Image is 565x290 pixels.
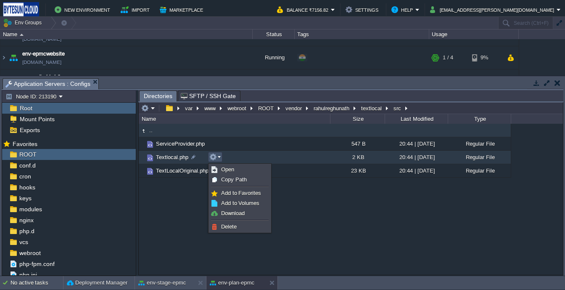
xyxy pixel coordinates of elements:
[8,46,19,69] img: AMDAwAAAACH5BAEAAAAALAAAAAABAAEAAAICRAEAOw==
[18,271,38,279] a: php.ini
[253,46,295,69] div: Running
[330,164,385,177] div: 23 KB
[443,69,459,92] div: 11 / 80
[22,50,65,58] a: env-epmcwebsite
[138,279,186,287] button: env-stage-epmc
[155,154,190,161] a: Textlocal.php
[144,91,172,101] span: Directories
[18,260,56,268] a: php-fpm.conf
[139,102,563,114] input: Click to enter the path
[221,210,245,216] span: Download
[11,140,39,148] span: Favorites
[430,5,557,15] button: [EMAIL_ADDRESS][PERSON_NAME][DOMAIN_NAME]
[210,279,254,287] button: env-plan-epmc
[448,151,511,164] div: Regular File
[18,115,56,123] a: Mount Points
[449,114,511,124] div: Type
[139,151,145,164] img: AMDAwAAAACH5BAEAAAAALAAAAAABAAEAAAICRAEAOw==
[145,140,155,149] img: AMDAwAAAACH5BAEAAAAALAAAAAABAAEAAAICRAEAOw==
[18,126,41,134] a: Exports
[184,104,195,112] button: var
[18,151,38,158] a: ROOT
[210,165,270,174] a: Open
[257,104,276,112] button: ROOT
[181,91,236,101] span: SFTP / SSH Gate
[3,2,39,17] img: Bytesun Cloud
[139,164,145,177] img: AMDAwAAAACH5BAEAAAAALAAAAAABAAEAAAICRAEAOw==
[18,216,35,224] a: nginx
[3,17,45,29] button: Env Groups
[221,223,237,230] span: Delete
[22,73,76,81] a: env-mdb-11-4-2-epmc
[18,194,33,202] a: keys
[392,104,403,112] button: src
[140,114,330,124] div: Name
[360,104,384,112] button: textlocal
[11,141,39,147] a: Favorites
[430,29,518,39] div: Usage
[0,69,7,92] img: AMDAwAAAACH5BAEAAAAALAAAAAABAAEAAAICRAEAOw==
[443,46,453,69] div: 1 / 4
[155,167,210,174] a: TextLocalOriginal.php
[155,140,206,147] a: ServiceProvider.php
[160,5,206,15] button: Marketplace
[448,164,511,177] div: Regular File
[22,58,61,67] a: [DOMAIN_NAME]
[145,167,155,176] img: AMDAwAAAACH5BAEAAAAALAAAAAABAAEAAAICRAEAOw==
[253,69,295,92] div: Running
[18,249,42,257] a: webroot
[18,104,34,112] a: Root
[330,137,385,150] div: 547 B
[284,104,304,112] button: vendor
[67,279,127,287] button: Deployment Manager
[18,238,29,246] span: vcs
[210,222,270,231] a: Delete
[20,34,24,36] img: AMDAwAAAACH5BAEAAAAALAAAAAABAAEAAAICRAEAOw==
[18,205,43,213] span: modules
[330,151,385,164] div: 2 KB
[221,200,259,206] span: Add to Volumes
[210,209,270,218] a: Download
[18,162,37,169] a: conf.d
[221,190,261,196] span: Add to Favorites
[1,29,252,39] div: Name
[145,153,155,162] img: AMDAwAAAACH5BAEAAAAALAAAAAABAAEAAAICRAEAOw==
[312,104,351,112] button: rahulreghunath
[148,127,154,134] a: ..
[210,189,270,198] a: Add to Favorites
[121,5,152,15] button: Import
[18,173,32,180] a: cron
[391,5,415,15] button: Help
[385,114,448,124] div: Last Modified
[18,227,36,235] span: php.d
[253,29,294,39] div: Status
[0,46,7,69] img: AMDAwAAAACH5BAEAAAAALAAAAAABAAEAAAICRAEAOw==
[221,166,234,173] span: Open
[385,151,448,164] div: 20:44 | [DATE]
[385,164,448,177] div: 20:44 | [DATE]
[139,137,145,150] img: AMDAwAAAACH5BAEAAAAALAAAAAABAAEAAAICRAEAOw==
[18,184,37,191] a: hooks
[226,104,248,112] button: webroot
[221,176,247,183] span: Copy Path
[472,46,499,69] div: 9%
[331,114,385,124] div: Size
[210,199,270,208] a: Add to Volumes
[295,29,429,39] div: Tags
